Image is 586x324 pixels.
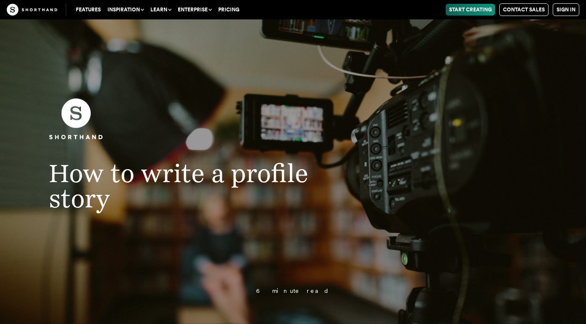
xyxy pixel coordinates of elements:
[499,3,549,16] a: Contact Sales
[553,3,579,16] a: Sign in
[147,4,174,16] button: Learn
[32,161,337,212] h1: How to write a profile story
[72,4,104,16] a: Features
[75,288,511,294] p: 6 minute read
[215,4,243,16] a: Pricing
[446,4,495,16] a: Start Creating
[174,4,215,16] button: Enterprise
[7,4,57,16] img: The Craft
[104,4,147,16] button: Inspiration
